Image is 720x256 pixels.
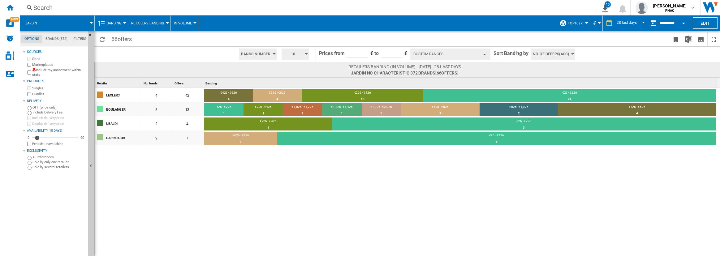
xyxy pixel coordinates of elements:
[682,32,695,46] button: Download in Excel
[108,32,135,45] span: 66
[302,91,424,96] div: €226 - €426
[533,49,569,60] span: No. of offers(Asc)
[97,82,107,85] span: Retailer
[6,35,14,42] img: alerts-logo.svg
[118,36,132,42] span: offers
[96,32,108,46] button: Reload
[204,78,717,87] div: Banding Sort None
[590,15,603,31] md-menu: Currency
[33,3,579,12] div: Search
[302,96,424,102] div: 10
[678,17,689,28] button: Open calendar
[204,133,277,139] div: €626 - €826
[23,15,91,31] div: Jardin
[173,78,203,87] div: Sort None
[32,105,86,110] label: OFF (price only)
[693,17,718,29] button: Edit
[144,82,157,85] span: No. bands
[32,110,86,115] label: Include Delivery Fee
[88,31,96,42] button: Hide
[617,20,637,25] div: 28 last days
[32,160,86,164] label: Sold by only one retailer
[96,78,141,87] div: Sort None
[27,63,31,67] input: Marketplaces
[27,57,31,61] input: Sites
[32,165,86,169] label: Sold by several retailers
[204,78,717,87] div: Sort None
[98,15,125,31] div: Banding
[107,15,125,31] button: Banding
[322,110,361,117] div: 1
[172,88,203,102] div: 42
[332,119,716,125] div: €26 - €226
[241,49,270,60] span: Bands Number
[322,105,361,110] div: €1,226 - €1,426
[27,116,31,120] input: Include delivery price
[32,135,78,141] md-slider: Availability
[174,15,195,31] div: In volume
[32,62,86,67] label: Marketplaces
[593,15,599,31] button: €
[32,68,86,77] label: Include my assortment within stats
[42,35,71,43] md-tab-item: Brands (372)
[32,155,86,160] label: All references
[6,51,14,60] img: cosmetic-logo.svg
[370,50,373,56] span: €
[435,70,459,75] span: [66 ]
[204,110,244,117] div: 1
[204,91,253,96] div: €426 - €626
[283,110,322,117] div: 1
[528,47,578,62] div: No. of offers(Asc)
[28,106,32,110] input: OFF (price only)
[348,64,461,70] span: Retailers banding (In volume) - [DATE] - 28 last days
[27,49,86,54] div: Sources
[282,49,309,60] button: 10
[173,78,203,87] div: Offers Sort None
[348,70,461,76] span: Jardin No characteristic 372 brands
[71,35,89,43] md-tab-item: Filters
[27,92,31,96] input: Bundles
[32,92,86,96] label: Bundles
[106,88,140,101] div: LECLERC
[32,116,86,120] label: Include delivery price
[244,105,283,110] div: €226 - €426
[28,111,32,115] input: Include Delivery Fee
[10,17,19,22] span: NEW
[665,9,674,13] b: FNAC
[593,20,596,27] span: €
[616,18,647,28] md-select: REPORTS.WIZARD.STEPS.REPORT.STEPS.REPORT_OPTIONS.PERIOD: 28 last days
[205,82,217,85] span: Banding
[21,35,42,43] md-tab-item: Options
[441,70,457,75] span: offers
[253,96,301,102] div: 4
[319,50,345,56] span: Prices from
[106,103,140,116] div: BOULANGER
[423,91,716,96] div: €26 - €226
[141,88,172,102] div: 4
[141,102,172,116] div: 8
[27,128,86,133] div: Availability 10 Days
[6,19,14,27] img: wise-card.svg
[141,130,172,145] div: 2
[142,78,172,87] div: No. bands Sort None
[244,110,283,117] div: 1
[28,166,32,170] input: Sold by several retailers
[695,32,707,46] button: Download as image
[172,130,203,145] div: 7
[204,119,332,125] div: €226 - €426
[670,32,682,46] button: Bookmark this report
[131,15,167,31] button: Retailers Banding
[32,122,86,126] label: Display delivery price
[480,110,558,117] div: 2
[32,142,86,146] label: Exclude unavailables
[204,125,332,131] div: 1
[27,69,31,76] input: Include my assortment within stats
[404,50,407,56] span: €
[253,91,301,96] div: €626 - €826
[558,105,716,110] div: €426 - €626
[647,17,660,29] button: md-calendar
[374,50,379,56] span: to
[172,116,203,130] div: 4
[653,3,687,9] span: [PERSON_NAME]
